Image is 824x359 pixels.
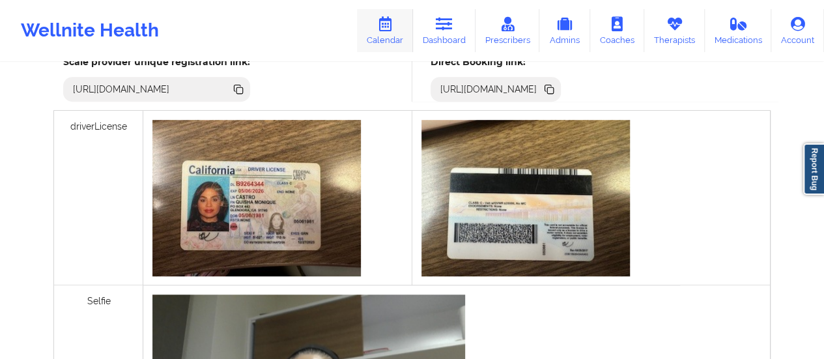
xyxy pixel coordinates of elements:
[771,9,824,52] a: Account
[152,120,361,276] img: 1474cfdd-e22b-450a-97da-3c0e9b4d0a06_b581ec26-5b08-4fcc-9205-3f2f99b30009IMG_2615.jpg
[413,9,476,52] a: Dashboard
[705,9,772,52] a: Medications
[539,9,590,52] a: Admins
[431,56,561,68] h5: Direct Booking link:
[357,9,413,52] a: Calendar
[68,83,175,96] div: [URL][DOMAIN_NAME]
[63,56,250,68] h5: Scale provider unique registration link:
[590,9,644,52] a: Coaches
[421,120,630,276] img: 3a09ed21-7275-4509-885f-f97e64d99b0f_c45339d6-32cd-429f-9aaf-13b6ebcb4c85IMG_2616.jpg
[476,9,540,52] a: Prescribers
[803,143,824,195] a: Report Bug
[54,111,143,285] div: driverLicense
[435,83,543,96] div: [URL][DOMAIN_NAME]
[644,9,705,52] a: Therapists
